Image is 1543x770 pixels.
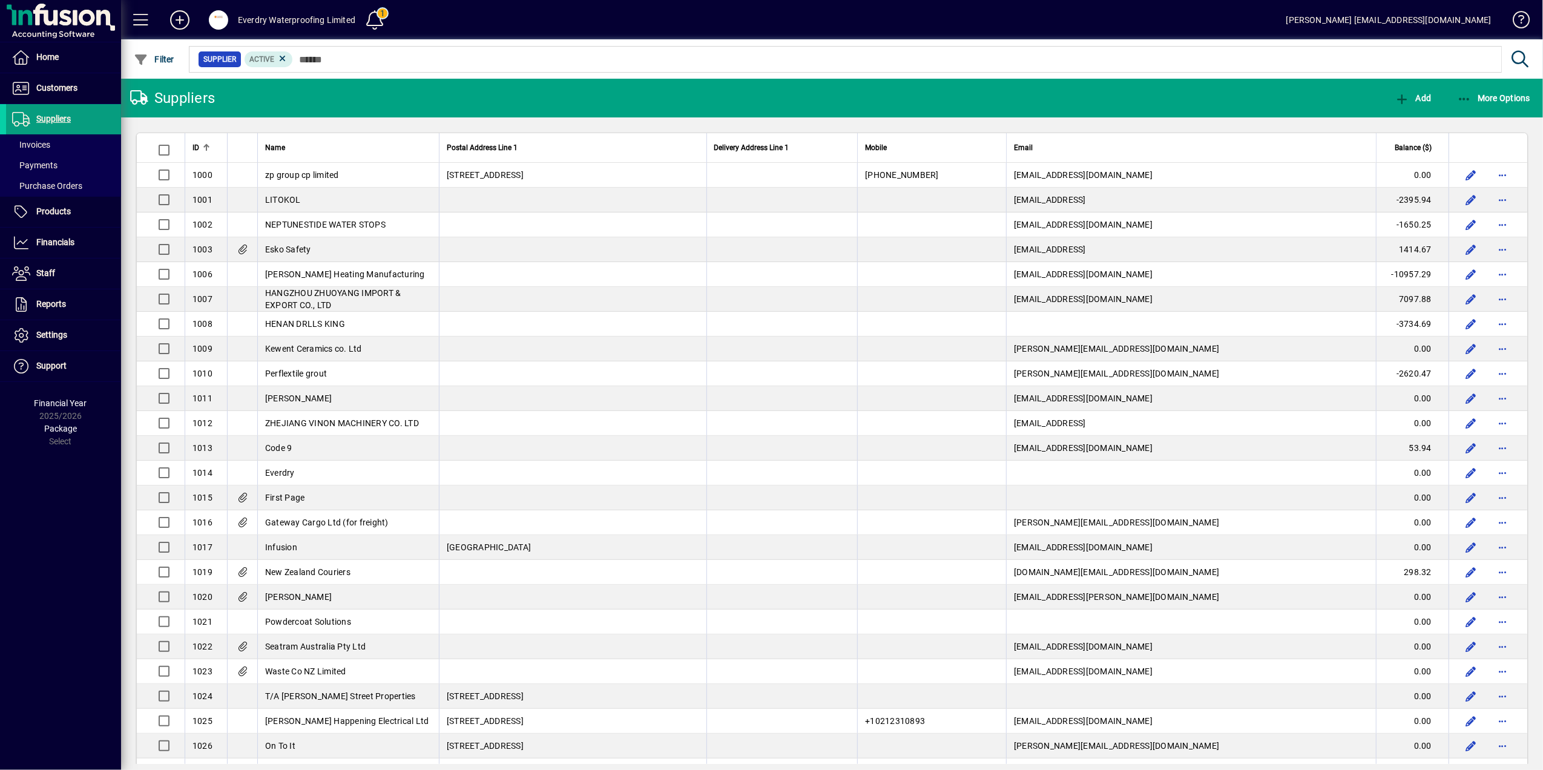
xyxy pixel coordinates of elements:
span: +10212310893 [865,716,925,726]
td: -2395.94 [1376,188,1449,212]
td: 1414.67 [1376,237,1449,262]
span: [EMAIL_ADDRESS] [1014,245,1086,254]
span: Seatram Australia Pty Ltd [265,642,366,651]
td: 298.32 [1376,560,1449,585]
span: [PERSON_NAME] Heating Manufacturing [265,269,425,279]
td: 0.00 [1376,411,1449,436]
span: Esko Safety [265,245,311,254]
button: More options [1493,637,1512,656]
td: 0.00 [1376,510,1449,535]
span: 1023 [192,666,212,676]
span: [EMAIL_ADDRESS][DOMAIN_NAME] [1014,269,1153,279]
span: New Zealand Couriers [265,567,350,577]
span: Gateway Cargo Ltd (for freight) [265,518,389,527]
span: [STREET_ADDRESS] [447,691,524,701]
span: Add [1395,93,1431,103]
button: Edit [1461,662,1481,681]
a: Staff [6,258,121,289]
span: [EMAIL_ADDRESS][DOMAIN_NAME] [1014,443,1153,453]
span: 1016 [192,518,212,527]
span: T/A [PERSON_NAME] Street Properties [265,691,416,701]
span: zp group cp limited [265,170,339,180]
td: -2620.47 [1376,361,1449,386]
button: More options [1493,538,1512,557]
button: More options [1493,339,1512,358]
button: Edit [1461,686,1481,706]
span: [PERSON_NAME][EMAIL_ADDRESS][DOMAIN_NAME] [1014,344,1219,354]
span: [PERSON_NAME][EMAIL_ADDRESS][DOMAIN_NAME] [1014,741,1219,751]
button: Edit [1461,538,1481,557]
span: 1025 [192,716,212,726]
td: 0.00 [1376,709,1449,734]
span: 1013 [192,443,212,453]
span: Waste Co NZ Limited [265,666,346,676]
span: Code 9 [265,443,292,453]
button: More options [1493,662,1512,681]
span: More Options [1457,93,1531,103]
span: 1022 [192,642,212,651]
span: [EMAIL_ADDRESS][DOMAIN_NAME] [1014,170,1153,180]
a: Products [6,197,121,227]
a: Settings [6,320,121,350]
mat-chip: Activation Status: Active [245,51,293,67]
span: Kewent Ceramics co. Ltd [265,344,362,354]
span: ZHEJIANG VINON MACHINERY CO. LTD [265,418,419,428]
button: Edit [1461,513,1481,532]
span: [EMAIL_ADDRESS][PERSON_NAME][DOMAIN_NAME] [1014,592,1219,602]
span: 1010 [192,369,212,378]
td: 0.00 [1376,610,1449,634]
span: First Page [265,493,305,502]
button: Edit [1461,364,1481,383]
span: Everdry [265,468,295,478]
button: More options [1493,736,1512,755]
span: Delivery Address Line 1 [714,141,789,154]
div: Everdry Waterproofing Limited [238,10,355,30]
div: Balance ($) [1384,141,1443,154]
td: 0.00 [1376,337,1449,361]
button: Edit [1461,488,1481,507]
button: Edit [1461,463,1481,482]
span: [PERSON_NAME] [265,592,332,602]
span: [PHONE_NUMBER] [865,170,939,180]
span: 1002 [192,220,212,229]
button: Edit [1461,289,1481,309]
span: NEPTUNESTIDE WATER STOPS [265,220,386,229]
span: [EMAIL_ADDRESS][DOMAIN_NAME] [1014,642,1153,651]
span: Financial Year [35,398,87,408]
div: ID [192,141,220,154]
span: Reports [36,299,66,309]
span: [STREET_ADDRESS] [447,741,524,751]
span: [EMAIL_ADDRESS][DOMAIN_NAME] [1014,393,1153,403]
span: Products [36,206,71,216]
button: Edit [1461,637,1481,656]
td: 0.00 [1376,485,1449,510]
span: [EMAIL_ADDRESS][DOMAIN_NAME] [1014,294,1153,304]
span: Email [1014,141,1033,154]
span: HANGZHOU ZHUOYANG IMPORT & EXPORT CO., LTD [265,288,401,310]
span: 1017 [192,542,212,552]
td: 0.00 [1376,163,1449,188]
td: 0.00 [1376,386,1449,411]
span: [GEOGRAPHIC_DATA] [447,542,531,552]
span: 1009 [192,344,212,354]
button: More options [1493,265,1512,284]
button: More options [1493,190,1512,209]
button: Edit [1461,339,1481,358]
button: More options [1493,215,1512,234]
span: 1021 [192,617,212,627]
button: Edit [1461,389,1481,408]
button: Edit [1461,736,1481,755]
div: Mobile [865,141,999,154]
span: [EMAIL_ADDRESS] [1014,418,1086,428]
a: Financials [6,228,121,258]
span: Home [36,52,59,62]
button: Edit [1461,240,1481,259]
button: More options [1493,513,1512,532]
button: More options [1493,364,1512,383]
a: Purchase Orders [6,176,121,196]
button: Edit [1461,265,1481,284]
td: 0.00 [1376,461,1449,485]
span: 1000 [192,170,212,180]
div: [PERSON_NAME] [EMAIL_ADDRESS][DOMAIN_NAME] [1286,10,1492,30]
button: Add [1392,87,1434,109]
